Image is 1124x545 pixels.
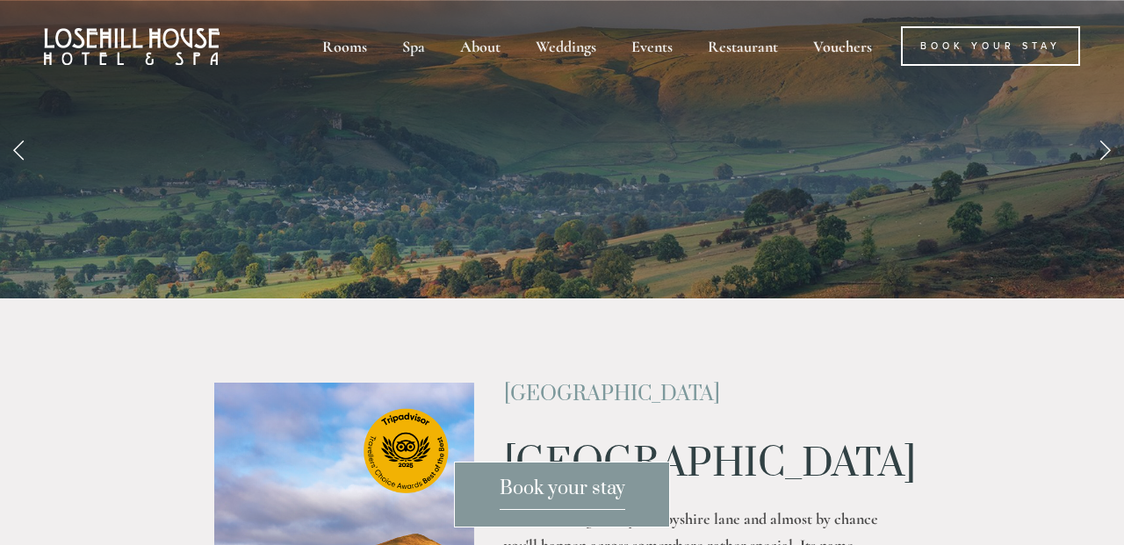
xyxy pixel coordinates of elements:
div: Events [616,26,688,66]
h2: [GEOGRAPHIC_DATA] [504,383,909,405]
a: Book Your Stay [901,26,1080,66]
div: Restaurant [692,26,794,66]
div: Spa [386,26,441,66]
a: Next Slide [1085,123,1124,176]
h1: [GEOGRAPHIC_DATA] [504,442,909,486]
a: Vouchers [797,26,888,66]
div: Weddings [520,26,612,66]
a: Book your stay [454,462,670,527]
span: Book your stay [500,477,625,510]
div: About [444,26,516,66]
img: Losehill House [44,28,220,65]
div: Rooms [306,26,383,66]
